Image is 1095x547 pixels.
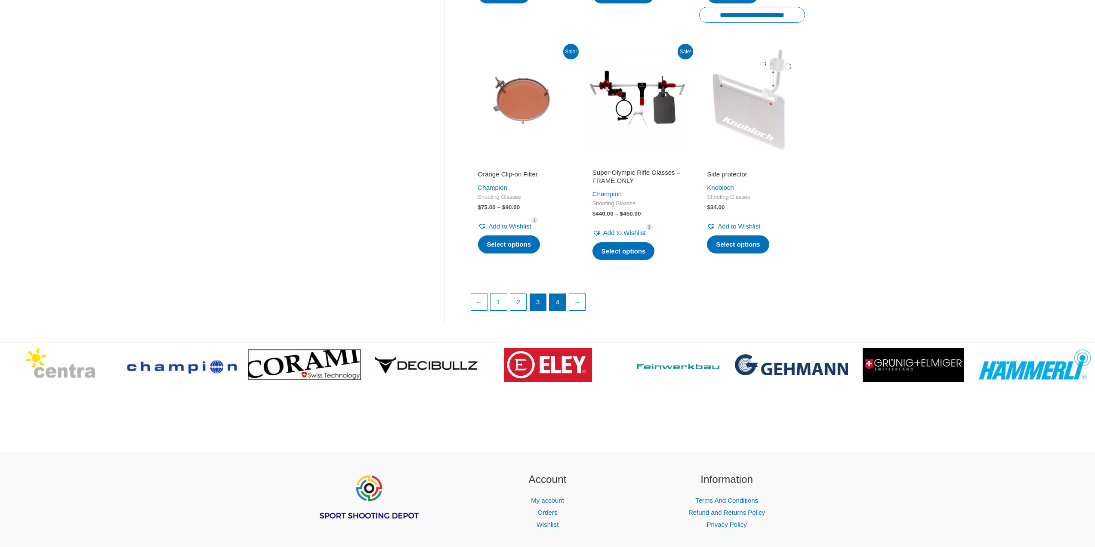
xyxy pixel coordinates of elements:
[531,497,564,504] a: My account
[510,294,527,310] a: Page 2
[530,294,546,310] span: Page 3
[490,294,507,310] a: Page 1
[648,472,806,531] aside: Footer Widget 3
[537,521,559,528] a: Wishlist
[538,509,558,516] a: Orders
[695,497,758,504] a: Terms And Conditions
[569,294,586,310] a: →
[478,204,496,210] bdi: 75.00
[478,170,568,179] h2: Orange Clip-on Filter
[478,194,568,201] span: Shooting Glasses
[699,46,805,152] img: Side protector
[592,210,614,217] bdi: 440.00
[585,46,691,152] img: Super-Olympic Rifle Glasses
[470,46,576,152] img: Orange Clip-on Filter
[478,184,507,191] a: Champion
[707,170,797,182] a: Side protector
[646,224,653,230] span: 1
[707,204,710,210] span: $
[489,223,531,230] span: Add to Wishlist
[592,158,683,168] iframe: Customer reviews powered by Trustpilot
[469,472,626,531] aside: Footer Widget 2
[707,235,769,253] a: Select options for “Side protector”
[471,294,487,310] a: ←
[469,472,626,488] h2: Account
[707,194,797,201] span: Shooting Glasses
[648,494,806,531] nav: Information
[290,472,447,541] aside: Footer Widget 1
[592,200,683,207] span: Shooting Glasses
[497,204,501,210] span: –
[592,227,646,239] a: Add to Wishlist
[678,44,693,59] span: Sale!
[718,223,760,230] span: Add to Wishlist
[620,210,641,217] bdi: 450.00
[707,184,734,191] a: Knobloch
[478,170,568,182] a: Orange Clip-on Filter
[592,242,655,260] a: Select options for “Super-Olympic Rifle Glasses - FRAME ONLY”
[469,494,626,531] nav: Account
[478,158,568,168] iframe: Customer reviews powered by Trustpilot
[707,204,725,210] bdi: 34.00
[592,168,683,185] h2: Super-Olympic Rifle Glasses – FRAME ONLY
[707,170,797,179] h2: Side protector
[707,220,760,232] a: Add to Wishlist
[592,210,596,217] span: $
[470,294,805,315] nav: Product Pagination
[706,521,746,528] a: Privacy Policy
[563,44,579,59] span: Sale!
[707,158,797,168] iframe: Customer reviews powered by Trustpilot
[592,168,683,189] a: Super-Olympic Rifle Glasses – FRAME ONLY
[620,210,623,217] span: $
[531,217,538,223] span: 1
[648,472,806,488] h2: Information
[478,235,540,253] a: Select options for “Orange Clip-on Filter”
[478,220,531,232] a: Add to Wishlist
[502,204,520,210] bdi: 90.00
[504,348,592,382] img: brand logo
[592,190,622,198] a: Champion
[615,210,618,217] span: –
[549,294,566,310] a: Page 4
[603,229,646,236] span: Add to Wishlist
[478,204,481,210] span: $
[502,204,506,210] span: $
[688,509,765,516] a: Refund and Returns Policy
